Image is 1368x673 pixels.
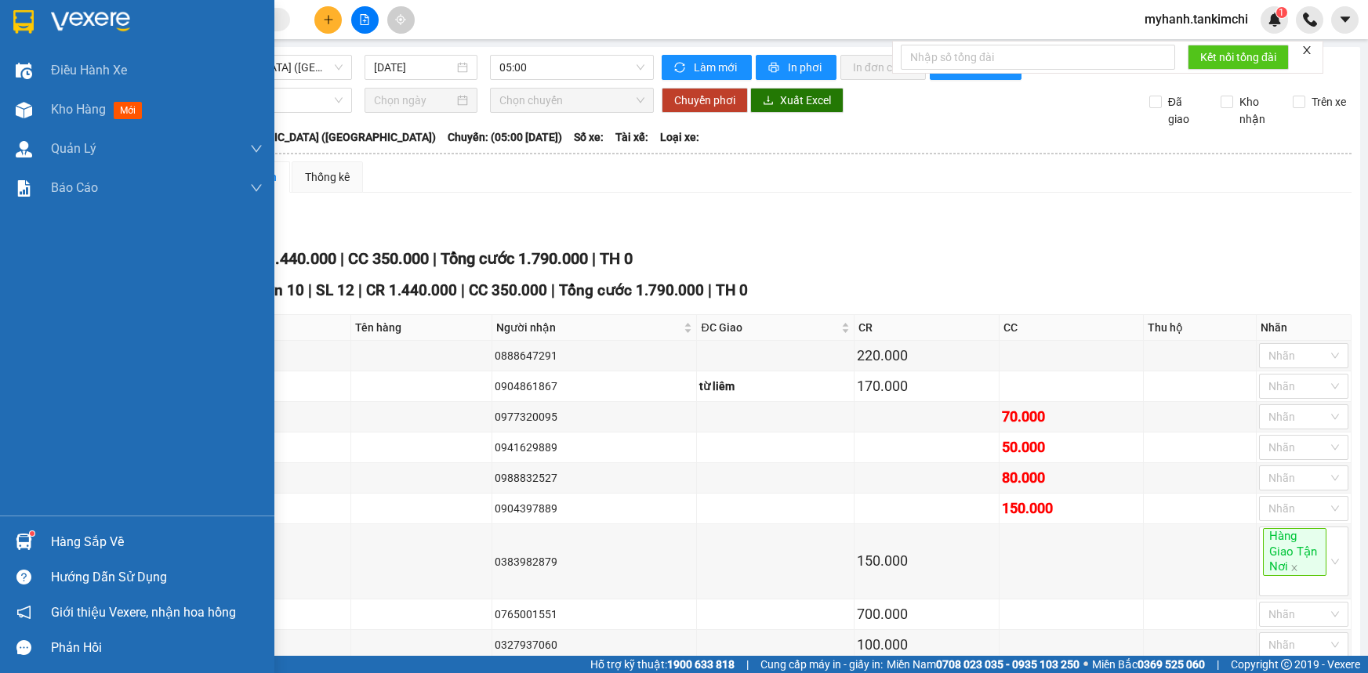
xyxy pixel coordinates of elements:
[202,315,351,341] th: ĐVT
[308,281,312,299] span: |
[51,178,98,197] span: Báo cáo
[205,408,348,425] div: Bọc
[857,345,996,367] div: 220.000
[205,469,348,487] div: Thùng xốp
[756,55,836,80] button: printerIn phơi
[1301,45,1312,56] span: close
[701,319,837,336] span: ĐC Giao
[359,14,370,25] span: file-add
[13,10,34,34] img: logo-vxr
[16,141,32,157] img: warehouse-icon
[30,531,34,536] sup: 1
[366,281,457,299] span: CR 1.440.000
[1138,658,1205,671] strong: 0369 525 060
[788,59,824,76] span: In phơi
[1276,7,1287,18] sup: 1
[855,315,1000,341] th: CR
[1263,528,1326,576] span: Hàng Giao Tận Nơi
[1162,93,1209,128] span: Đã giao
[314,6,342,34] button: plus
[348,249,429,268] span: CC 350.000
[857,603,996,625] div: 700.000
[1305,93,1352,110] span: Trên xe
[1279,7,1284,18] span: 1
[1261,319,1347,336] div: Nhãn
[495,469,695,487] div: 0988832527
[708,281,712,299] span: |
[1290,564,1298,572] span: close
[574,128,604,146] span: Số xe:
[495,439,695,456] div: 0941629889
[615,128,648,146] span: Tài xế:
[205,347,348,364] div: Thùng xốp
[469,281,547,299] span: CC 350.000
[374,59,454,76] input: 14/10/2025
[857,550,996,572] div: 150.000
[1002,436,1141,458] div: 50.000
[1188,45,1289,70] button: Kết nối tổng đài
[495,553,695,570] div: 0383982879
[760,656,883,673] span: Cung cấp máy in - giấy in:
[768,62,782,74] span: printer
[1338,13,1352,27] span: caret-down
[499,89,644,112] span: Chọn chuyến
[51,602,236,622] span: Giới thiệu Vexere, nhận hoa hồng
[1002,467,1141,489] div: 80.000
[205,606,348,623] div: Xe máy
[1000,315,1145,341] th: CC
[16,605,31,620] span: notification
[205,500,348,517] div: Kiện vừa
[660,128,699,146] span: Loại xe:
[16,63,32,79] img: warehouse-icon
[1217,656,1219,673] span: |
[1200,49,1276,66] span: Kết nối tổng đài
[205,378,348,395] div: Kiện vừa
[340,249,344,268] span: |
[1002,498,1141,519] div: 150.000
[395,14,406,25] span: aim
[499,56,644,79] span: 05:00
[559,281,704,299] span: Tổng cước 1.790.000
[374,92,454,109] input: Chọn ngày
[1132,9,1261,29] span: myhanh.tankimchi
[1303,13,1317,27] img: phone-icon
[780,92,831,109] span: Xuất Excel
[16,180,32,197] img: solution-icon
[205,636,348,653] div: Thùng vừa
[351,6,379,34] button: file-add
[750,88,844,113] button: downloadXuất Excel
[205,439,348,456] div: Kiện nhỏ
[590,656,735,673] span: Hỗ trợ kỹ thuật:
[662,55,752,80] button: syncLàm mới
[699,378,851,395] div: từ liêm
[857,634,996,656] div: 100.000
[1144,315,1257,341] th: Thu hộ
[495,378,695,395] div: 0904861867
[16,640,31,655] span: message
[316,281,354,299] span: SL 12
[495,500,695,517] div: 0904397889
[667,658,735,671] strong: 1900 633 818
[495,606,695,623] div: 0765001551
[51,60,127,80] span: Điều hành xe
[1083,661,1088,668] span: ⚪️
[51,139,96,158] span: Quản Lý
[551,281,555,299] span: |
[1002,406,1141,428] div: 70.000
[205,553,348,570] div: Hộp
[694,59,739,76] span: Làm mới
[351,315,492,341] th: Tên hàng
[51,636,263,660] div: Phản hồi
[857,375,996,397] div: 170.000
[1268,13,1282,27] img: icon-new-feature
[387,6,415,34] button: aim
[674,62,688,74] span: sync
[461,281,465,299] span: |
[250,182,263,194] span: down
[887,656,1080,673] span: Miền Nam
[441,249,588,268] span: Tổng cước 1.790.000
[448,128,562,146] span: Chuyến: (05:00 [DATE])
[16,102,32,118] img: warehouse-icon
[496,319,681,336] span: Người nhận
[16,534,32,550] img: warehouse-icon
